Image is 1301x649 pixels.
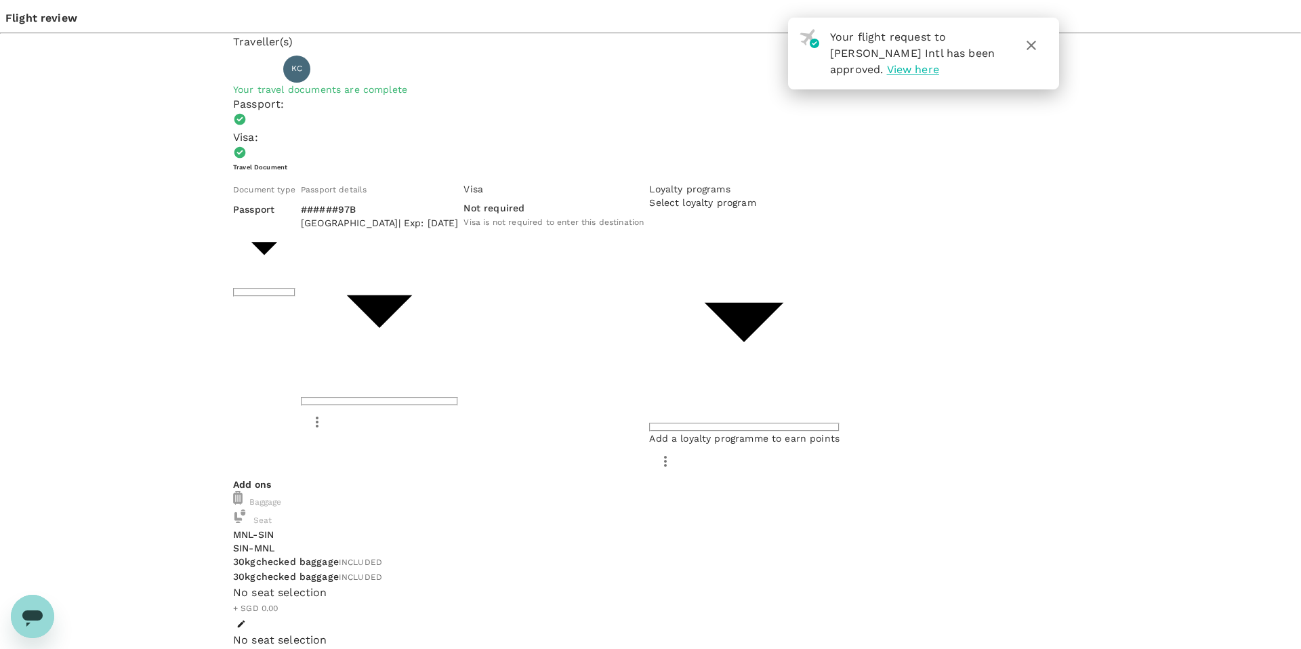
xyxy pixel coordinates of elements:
[649,184,730,194] span: Loyalty programs
[463,217,644,227] span: Visa is not required to enter this destination
[233,96,1068,112] p: Passport :
[301,203,459,216] p: ######97B
[233,163,1068,171] h6: Travel Document
[463,201,644,215] p: Not required
[649,196,840,209] p: Select loyalty program
[233,528,1068,541] p: MNL - SIN
[301,217,459,228] span: [GEOGRAPHIC_DATA] | Exp: [DATE]
[233,203,295,216] p: Passport
[233,62,278,76] p: Traveller 1 :
[649,209,840,223] div: ​
[463,184,483,194] span: Visa
[316,61,459,77] p: Kalayaan [PERSON_NAME]
[830,30,995,76] span: Your flight request to [PERSON_NAME] Intl has been approved.
[887,63,939,76] span: View here
[11,595,54,638] iframe: Button to launch messaging window
[291,62,302,76] span: KC
[233,491,243,505] img: baggage-icon
[649,433,840,444] span: Add a loyalty programme to earn points
[233,604,278,613] span: + SGD 0.00
[233,509,1068,528] div: Seat
[339,572,382,582] span: INCLUDED
[233,129,1068,146] p: Visa :
[233,478,1068,491] p: Add ons
[233,632,1068,648] div: No seat selection
[233,491,1068,509] div: Baggage
[800,29,819,48] img: flight-approved
[5,10,1296,26] p: Flight review
[233,84,407,95] span: Your travel documents are complete
[233,541,1068,555] p: SIN - MNL
[233,34,1068,50] p: Traveller(s)
[233,509,247,523] img: baggage-icon
[233,556,339,567] span: 30kg checked baggage
[301,203,459,230] div: ######97B[GEOGRAPHIC_DATA]| Exp: [DATE]
[233,185,295,194] span: Document type
[233,585,1068,601] div: No seat selection
[233,571,339,582] span: 30kg checked baggage
[301,185,367,194] span: Passport details
[339,558,382,567] span: INCLUDED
